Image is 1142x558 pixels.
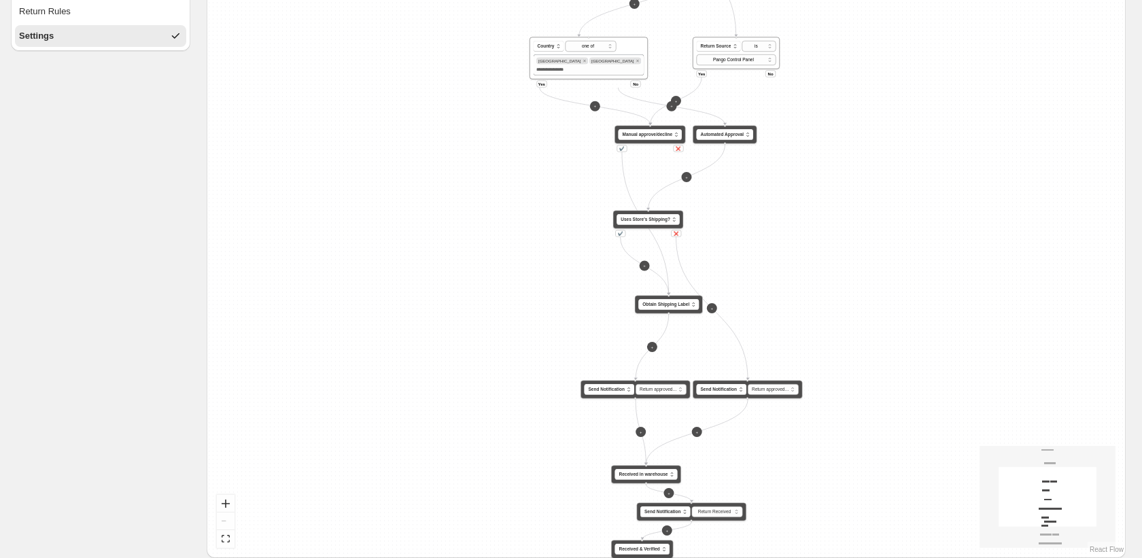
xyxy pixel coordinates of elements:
[619,546,660,553] span: Received & Verified
[671,96,681,106] button: +
[619,471,668,478] span: Received in warehouse
[619,129,682,140] button: Manual approve/decline
[611,466,681,484] div: Received in warehouse
[591,58,634,63] span: United States of America
[640,506,690,517] button: Send Notification
[697,129,754,140] button: Automated Approval
[581,381,690,399] div: Send Notification
[217,495,235,548] div: React Flow controls
[615,126,686,144] div: Manual approve/decline✔️❌
[538,58,581,63] span: Australia
[634,58,640,64] button: Remove United States of America
[701,131,744,138] span: Automated Approval
[646,400,748,465] g: Edge from 18da7ce6-733f-4c7c-8c52-1b72f44448ca to bea70c7a-cc2e-4b0d-8fa8-88d78084610f
[613,211,684,229] div: Uses Store's Shipping?✔️❌
[693,381,802,399] div: Send Notification
[623,131,673,138] span: Manual approve/decline
[538,43,555,50] span: Country
[697,41,741,52] button: Return Source
[681,172,691,182] button: +
[618,88,725,125] g: Edge from b85823e7-ea3a-43c8-a22c-469ff175b1a8 to default_flag
[217,495,235,512] button: zoom in
[765,71,776,77] div: No
[585,384,634,395] button: Send Notification
[676,237,748,380] g: Edge from 03fa4962-75e9-4e74-906a-f9511882872d to 18da7ce6-733f-4c7c-8c52-1b72f44448ca
[651,77,702,125] g: Edge from c23baa20-f596-4c29-a038-3a9151df244f to e19f3adb-36aa-4964-85a1-6b2d69b80c94
[663,488,674,498] button: +
[673,145,683,152] div: ❌
[540,88,651,125] g: Edge from b85823e7-ea3a-43c8-a22c-469ff175b1a8 to e19f3adb-36aa-4964-85a1-6b2d69b80c94
[622,152,669,295] g: Edge from e19f3adb-36aa-4964-85a1-6b2d69b80c94 to d7be422b-688d-4645-86d2-89352194400f
[15,25,186,47] button: Settings
[19,29,54,43] div: Settings
[617,214,680,225] button: Uses Store's Shipping?
[217,530,235,548] button: fit view
[636,315,669,380] g: Edge from d7be422b-688d-4645-86d2-89352194400f to 7b0eaf78-8a0b-4a9b-9592-ebd365848391
[589,386,625,393] span: Send Notification
[693,126,757,144] div: Automated Approval
[701,43,731,50] span: Return Source
[615,469,678,480] button: Received in warehouse
[644,508,680,515] span: Send Notification
[621,237,669,295] g: Edge from 03fa4962-75e9-4e74-906a-f9511882872d to d7be422b-688d-4645-86d2-89352194400f
[662,525,672,536] button: +
[637,503,746,521] div: Send Notification
[1090,546,1124,553] a: React Flow attribution
[581,58,587,64] button: Remove Australia
[638,299,699,310] button: Obtain Shipping Label
[534,41,564,52] button: Country
[646,485,691,502] g: Edge from bea70c7a-cc2e-4b0d-8fa8-88d78084610f to 705dcf02-b910-4d92-b8a2-b656c658926e
[693,37,780,69] div: Return SourceYesNo
[666,101,676,111] button: +
[19,5,71,18] div: Return Rules
[648,145,725,210] g: Edge from default_flag to 03fa4962-75e9-4e74-906a-f9511882872d
[640,261,650,271] button: +
[590,101,600,111] button: +
[530,37,648,80] div: Country[GEOGRAPHIC_DATA]Remove Australia[GEOGRAPHIC_DATA]Remove United States of America**** ****...
[701,386,737,393] span: Send Notification
[642,522,692,540] g: Edge from 705dcf02-b910-4d92-b8a2-b656c658926e to 99b6810d-12da-4526-82b4-274564b295aa
[636,400,646,465] g: Edge from 7b0eaf78-8a0b-4a9b-9592-ebd365848391 to bea70c7a-cc2e-4b0d-8fa8-88d78084610f
[15,1,186,22] button: Return Rules
[636,427,646,437] button: +
[697,384,746,395] button: Send Notification
[692,427,702,437] button: +
[642,301,689,308] span: Obtain Shipping Label
[615,544,670,555] button: Received & Verified
[621,216,670,223] span: Uses Store's Shipping?
[647,342,657,352] button: +
[707,303,717,313] button: +
[635,296,703,314] div: Obtain Shipping Label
